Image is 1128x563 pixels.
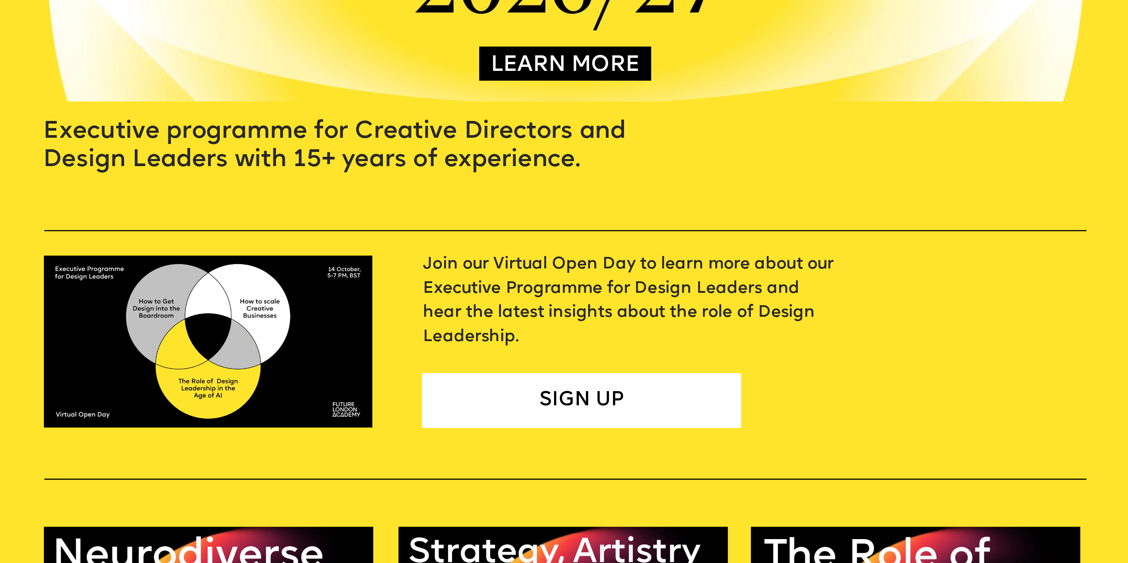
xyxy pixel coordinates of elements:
[43,119,632,173] span: Executive programme for Creative Directors and Design Leaders with 15+ years of experience.
[423,256,838,346] span: Join our Virtual Open Day to learn more about our Executive Programme for Design Leaders and hear...
[9,20,102,30] label: FULL NAME
[491,54,640,78] a: LEARN MORE
[195,32,284,48] button: SIGN UP
[102,20,195,30] label: EMAIL*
